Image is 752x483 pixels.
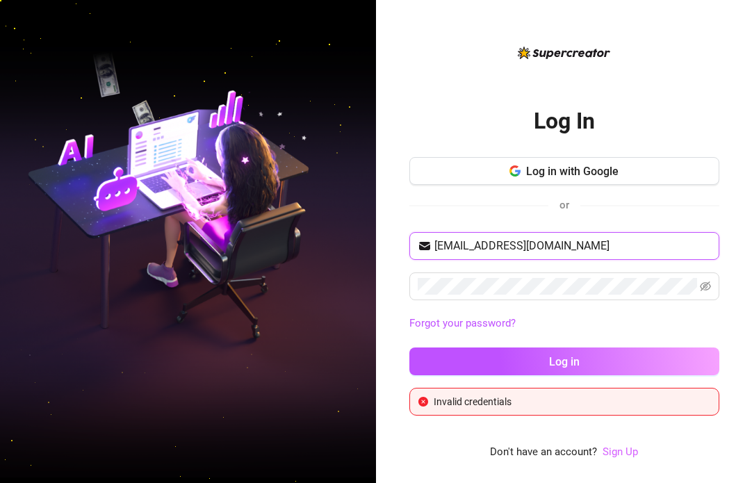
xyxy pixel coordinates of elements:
[549,355,580,368] span: Log in
[418,397,428,407] span: close-circle
[434,394,710,409] div: Invalid credentials
[534,107,595,136] h2: Log In
[603,445,638,458] a: Sign Up
[559,199,569,211] span: or
[490,444,597,461] span: Don't have an account?
[518,47,610,59] img: logo-BBDzfeDw.svg
[434,238,711,254] input: Your email
[526,165,619,178] span: Log in with Google
[700,281,711,292] span: eye-invisible
[409,317,516,329] a: Forgot your password?
[409,157,719,185] button: Log in with Google
[409,347,719,375] button: Log in
[603,444,638,461] a: Sign Up
[409,316,719,332] a: Forgot your password?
